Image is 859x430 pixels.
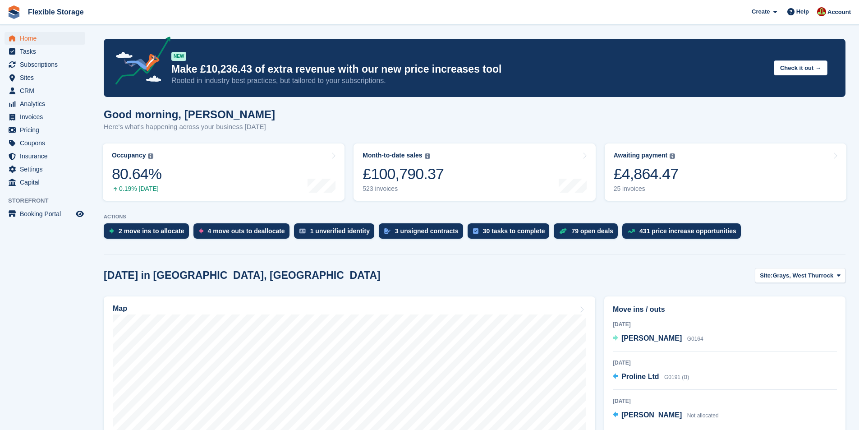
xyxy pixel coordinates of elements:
[354,143,595,201] a: Month-to-date sales £100,790.37 523 invoices
[5,111,85,123] a: menu
[483,227,545,235] div: 30 tasks to complete
[613,333,703,345] a: [PERSON_NAME] G0164
[20,176,74,189] span: Capital
[208,227,285,235] div: 4 move outs to deallocate
[171,76,767,86] p: Rooted in industry best practices, but tailored to your subscriptions.
[363,152,422,159] div: Month-to-date sales
[425,153,430,159] img: icon-info-grey-7440780725fd019a000dd9b08b2336e03edf1995a4989e88bcd33f0948082b44.svg
[74,208,85,219] a: Preview store
[104,214,845,220] p: ACTIONS
[571,227,613,235] div: 79 open deals
[760,271,772,280] span: Site:
[5,84,85,97] a: menu
[20,111,74,123] span: Invoices
[664,374,689,380] span: G0191 (B)
[20,32,74,45] span: Home
[104,223,193,243] a: 2 move ins to allocate
[20,163,74,176] span: Settings
[20,208,74,220] span: Booking Portal
[613,359,837,367] div: [DATE]
[193,223,294,243] a: 4 move outs to deallocate
[20,45,74,58] span: Tasks
[113,305,127,313] h2: Map
[20,71,74,84] span: Sites
[755,268,845,283] button: Site: Grays, West Thurrock
[24,5,87,19] a: Flexible Storage
[310,227,370,235] div: 1 unverified identity
[5,32,85,45] a: menu
[473,228,478,234] img: task-75834270c22a3079a89374b754ae025e5fb1db73e45f91037f5363f120a921f8.svg
[614,165,679,183] div: £4,864.47
[613,371,689,383] a: Proline Ltd G0191 (B)
[171,63,767,76] p: Make £10,236.43 of extra revenue with our new price increases tool
[613,320,837,328] div: [DATE]
[605,143,846,201] a: Awaiting payment £4,864.47 25 invoices
[5,71,85,84] a: menu
[628,229,635,233] img: price_increase_opportunities-93ffe204e8149a01c8c9dc8f82e8f89637d9d84a8eef4429ea346261dce0b2c0.svg
[5,176,85,189] a: menu
[104,122,275,132] p: Here's what's happening across your business [DATE]
[5,208,85,220] a: menu
[752,7,770,16] span: Create
[148,153,153,159] img: icon-info-grey-7440780725fd019a000dd9b08b2336e03edf1995a4989e88bcd33f0948082b44.svg
[20,97,74,110] span: Analytics
[621,334,682,342] span: [PERSON_NAME]
[670,153,675,159] img: icon-info-grey-7440780725fd019a000dd9b08b2336e03edf1995a4989e88bcd33f0948082b44.svg
[299,228,306,234] img: verify_identity-adf6edd0f0f0b5bbfe63781bf79b02c33cf7c696d77639b501bdc392416b5a36.svg
[119,227,184,235] div: 2 move ins to allocate
[20,124,74,136] span: Pricing
[772,271,833,280] span: Grays, West Thurrock
[622,223,745,243] a: 431 price increase opportunities
[112,165,161,183] div: 80.64%
[294,223,379,243] a: 1 unverified identity
[8,196,90,205] span: Storefront
[614,152,668,159] div: Awaiting payment
[5,150,85,162] a: menu
[639,227,736,235] div: 431 price increase opportunities
[7,5,21,19] img: stora-icon-8386f47178a22dfd0bd8f6a31ec36ba5ce8667c1dd55bd0f319d3a0aa187defe.svg
[363,165,444,183] div: £100,790.37
[687,412,719,419] span: Not allocated
[104,108,275,120] h1: Good morning, [PERSON_NAME]
[108,37,171,88] img: price-adjustments-announcement-icon-8257ccfd72463d97f412b2fc003d46551f7dbcb40ab6d574587a9cd5c0d94...
[20,150,74,162] span: Insurance
[112,152,146,159] div: Occupancy
[468,223,554,243] a: 30 tasks to complete
[5,124,85,136] a: menu
[827,8,851,17] span: Account
[621,373,659,380] span: Proline Ltd
[5,58,85,71] a: menu
[774,60,827,75] button: Check it out →
[614,185,679,193] div: 25 invoices
[5,163,85,176] a: menu
[5,45,85,58] a: menu
[817,7,826,16] img: David Jones
[199,228,203,234] img: move_outs_to_deallocate_icon-f764333ba52eb49d3ac5e1228854f67142a1ed5810a6f6cc68b1a99e826820c5.svg
[103,143,345,201] a: Occupancy 80.64% 0.19% [DATE]
[687,336,703,342] span: G0164
[109,228,114,234] img: move_ins_to_allocate_icon-fdf77a2bb77ea45bf5b3d319d69a93e2d87916cf1d5bf7949dd705db3b84f3ca.svg
[613,397,837,405] div: [DATE]
[554,223,622,243] a: 79 open deals
[20,84,74,97] span: CRM
[171,52,186,61] div: NEW
[20,137,74,149] span: Coupons
[5,97,85,110] a: menu
[112,185,161,193] div: 0.19% [DATE]
[363,185,444,193] div: 523 invoices
[384,228,390,234] img: contract_signature_icon-13c848040528278c33f63329250d36e43548de30e8caae1d1a13099fd9432cc5.svg
[559,228,567,234] img: deal-1b604bf984904fb50ccaf53a9ad4b4a5d6e5aea283cecdc64d6e3604feb123c2.svg
[379,223,468,243] a: 3 unsigned contracts
[20,58,74,71] span: Subscriptions
[613,410,719,421] a: [PERSON_NAME] Not allocated
[621,411,682,419] span: [PERSON_NAME]
[395,227,459,235] div: 3 unsigned contracts
[796,7,809,16] span: Help
[613,304,837,315] h2: Move ins / outs
[104,269,381,282] h2: [DATE] in [GEOGRAPHIC_DATA], [GEOGRAPHIC_DATA]
[5,137,85,149] a: menu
